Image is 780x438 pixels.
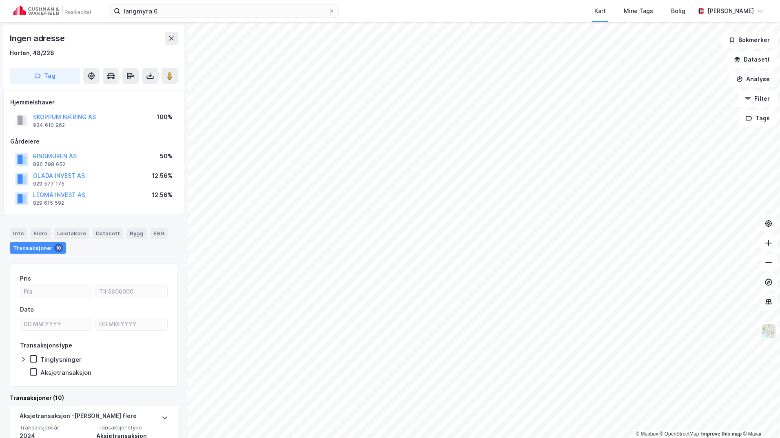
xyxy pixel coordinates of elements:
[120,5,328,17] input: Søk på adresse, matrikkel, gårdeiere, leietakere eller personer
[54,228,89,239] div: Leietakere
[729,71,777,87] button: Analyse
[40,356,82,363] div: Tinglysninger
[96,424,168,431] span: Transaksjonstype
[739,399,780,438] iframe: Chat Widget
[54,244,63,252] div: 10
[33,122,65,128] div: 934 610 962
[727,51,777,68] button: Datasett
[96,318,167,330] input: DD.MM.YYYY
[738,91,777,107] button: Filter
[10,137,177,146] div: Gårdeiere
[96,285,167,298] input: Til 5606000
[722,32,777,48] button: Bokmerker
[152,171,173,181] div: 12.56%
[707,6,754,16] div: [PERSON_NAME]
[660,431,699,437] a: OpenStreetMap
[761,323,776,339] img: Z
[30,228,51,239] div: Eiere
[13,5,91,17] img: cushman-wakefield-realkapital-logo.202ea83816669bd177139c58696a8fa1.svg
[671,6,685,16] div: Bolig
[40,369,91,376] div: Aksjetransaksjon
[594,6,606,16] div: Kart
[93,228,123,239] div: Datasett
[20,318,92,330] input: DD.MM.YYYY
[160,151,173,161] div: 50%
[33,200,64,206] div: 829 615 592
[624,6,653,16] div: Mine Tags
[701,431,742,437] a: Improve this map
[10,48,54,58] div: Horten, 48/228
[10,97,177,107] div: Hjemmelshaver
[33,161,65,168] div: 886 798 652
[20,305,34,314] div: Dato
[10,68,80,84] button: Tag
[636,431,658,437] a: Mapbox
[20,411,137,424] div: Aksjetransaksjon - [PERSON_NAME] flere
[152,190,173,200] div: 12.56%
[150,228,168,239] div: ESG
[126,228,147,239] div: Bygg
[10,32,66,45] div: Ingen adresse
[20,274,31,283] div: Pris
[739,399,780,438] div: Kontrollprogram for chat
[157,112,173,122] div: 100%
[33,181,64,187] div: 929 577 175
[10,228,27,239] div: Info
[739,110,777,126] button: Tags
[20,285,92,298] input: Fra
[20,424,91,431] span: Transaksjonsår
[10,393,178,403] div: Transaksjoner (10)
[20,341,72,350] div: Transaksjonstype
[10,242,66,254] div: Transaksjoner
